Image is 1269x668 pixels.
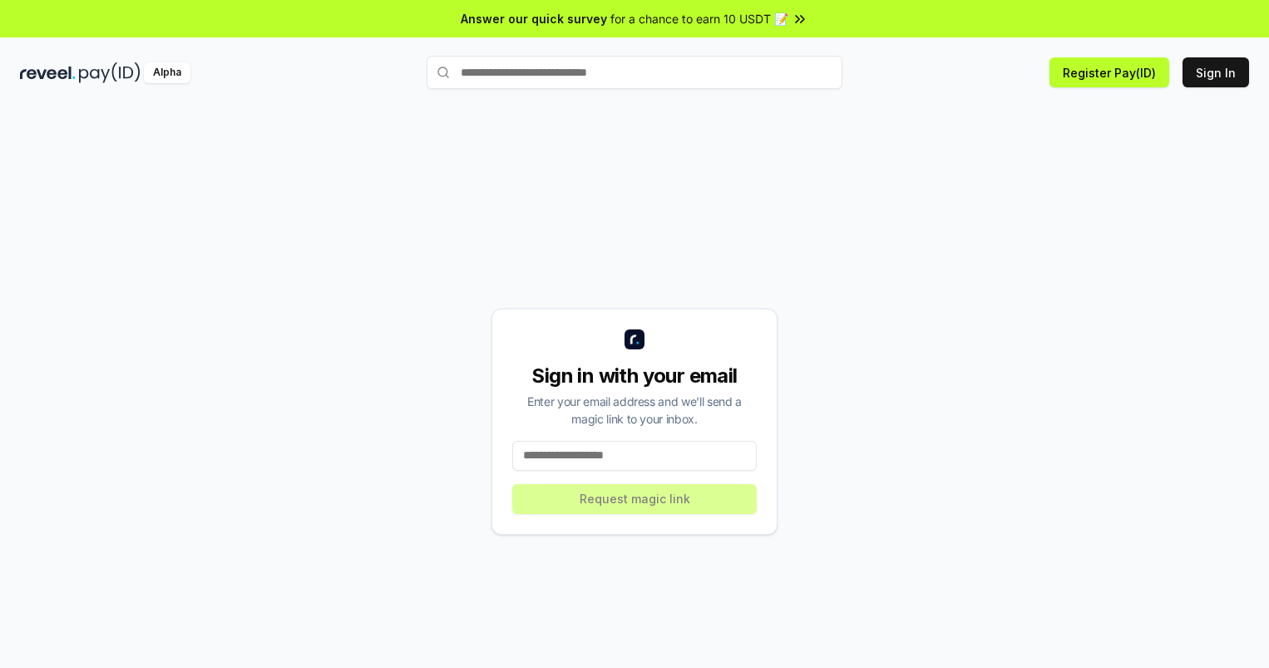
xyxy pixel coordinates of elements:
button: Register Pay(ID) [1049,57,1169,87]
img: pay_id [79,62,141,83]
div: Sign in with your email [512,363,757,389]
span: for a chance to earn 10 USDT 📝 [610,10,788,27]
div: Enter your email address and we’ll send a magic link to your inbox. [512,393,757,428]
span: Answer our quick survey [461,10,607,27]
button: Sign In [1183,57,1249,87]
div: Alpha [144,62,190,83]
img: reveel_dark [20,62,76,83]
img: logo_small [625,329,644,349]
